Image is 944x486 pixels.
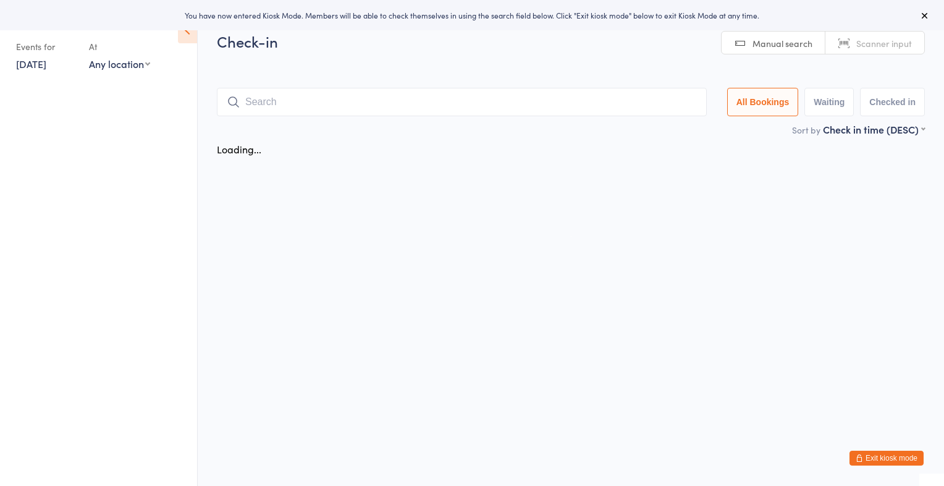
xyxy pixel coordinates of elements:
button: Exit kiosk mode [849,451,924,466]
span: Scanner input [856,37,912,49]
label: Sort by [792,124,820,136]
input: Search [217,88,707,116]
div: Check in time (DESC) [823,122,925,136]
button: Checked in [860,88,925,116]
div: Events for [16,36,77,57]
button: All Bookings [727,88,799,116]
div: Any location [89,57,150,70]
div: At [89,36,150,57]
div: You have now entered Kiosk Mode. Members will be able to check themselves in using the search fie... [20,10,924,20]
button: Waiting [804,88,854,116]
span: Manual search [752,37,812,49]
a: [DATE] [16,57,46,70]
div: Loading... [217,142,261,156]
h2: Check-in [217,31,925,51]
